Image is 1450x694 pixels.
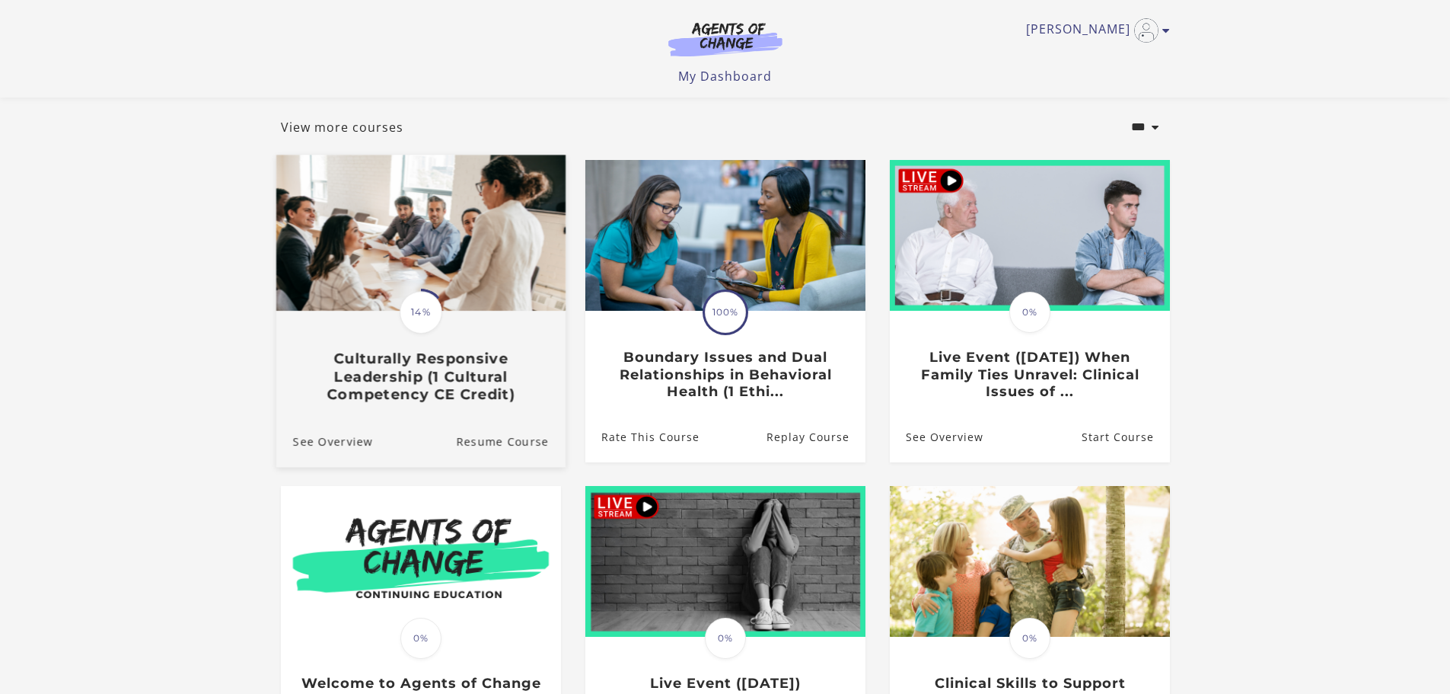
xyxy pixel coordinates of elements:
span: 0% [400,618,441,659]
span: 100% [705,292,746,333]
img: Agents of Change Logo [652,21,798,56]
span: 14% [400,291,442,334]
a: Boundary Issues and Dual Relationships in Behavioral Health (1 Ethi...: Resume Course [766,412,865,462]
a: Boundary Issues and Dual Relationships in Behavioral Health (1 Ethi...: Rate This Course [585,412,700,462]
span: 0% [1009,292,1050,333]
a: Culturally Responsive Leadership (1 Cultural Competency CE Credit): Resume Course [456,415,566,466]
a: Culturally Responsive Leadership (1 Cultural Competency CE Credit): See Overview [276,415,372,466]
a: Live Event (11/14/25) When Family Ties Unravel: Clinical Issues of ...: See Overview [890,412,983,462]
h3: Live Event ([DATE]) When Family Ties Unravel: Clinical Issues of ... [906,349,1153,401]
h3: Culturally Responsive Leadership (1 Cultural Competency CE Credit) [292,350,548,403]
a: My Dashboard [678,68,772,85]
a: Toggle menu [1026,18,1162,43]
h3: Boundary Issues and Dual Relationships in Behavioral Health (1 Ethi... [601,349,849,401]
a: Live Event (11/14/25) When Family Ties Unravel: Clinical Issues of ...: Resume Course [1081,412,1169,462]
span: 0% [1009,618,1050,659]
span: 0% [705,618,746,659]
a: View more courses [281,118,403,136]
